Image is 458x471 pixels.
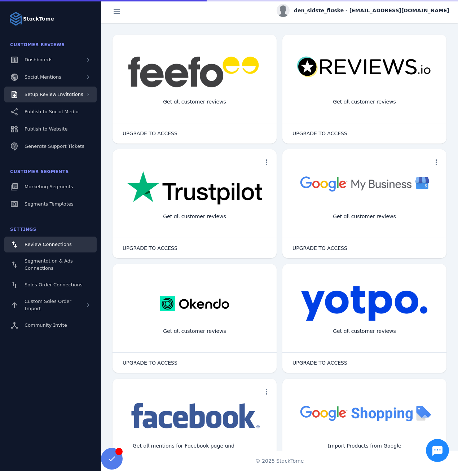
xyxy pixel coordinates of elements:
span: UPGRADE TO ACCESS [123,131,177,136]
strong: StackTome [23,15,54,23]
img: okendo.webp [160,286,229,322]
button: more [259,384,274,399]
span: Community Invite [25,322,67,328]
div: Import Products from Google [322,436,407,455]
span: © 2025 StackTome [255,457,304,465]
button: UPGRADE TO ACCESS [285,241,354,255]
span: den_sidste_flaske - [EMAIL_ADDRESS][DOMAIN_NAME] [294,7,449,14]
button: UPGRADE TO ACCESS [285,356,354,370]
img: feefo.png [127,56,262,88]
a: Segmentation & Ads Connections [4,254,97,276]
span: Segmentation & Ads Connections [25,258,73,271]
span: Customer Reviews [10,42,65,47]
span: Custom Sales Order Import [25,299,71,311]
span: Marketing Segments [25,184,73,189]
div: Get all customer reviews [327,92,402,111]
button: den_sidste_flaske - [EMAIL_ADDRESS][DOMAIN_NAME] [277,4,449,17]
a: Review Connections [4,237,97,252]
div: Get all customer reviews [157,322,232,341]
div: Get all customer reviews [327,207,402,226]
a: Segments Templates [4,196,97,212]
img: googleshopping.png [297,400,432,426]
button: UPGRADE TO ACCESS [115,356,185,370]
span: Publish to Website [25,126,67,132]
div: Get all customer reviews [157,92,232,111]
div: Get all customer reviews [327,322,402,341]
span: Dashboards [25,57,53,62]
img: yotpo.png [301,286,428,322]
img: Logo image [9,12,23,26]
div: Get all mentions for Facebook page and Instagram account [127,436,262,463]
a: Publish to Social Media [4,104,97,120]
span: Customer Segments [10,169,69,174]
a: Publish to Website [4,121,97,137]
a: Generate Support Tickets [4,138,97,154]
span: Social Mentions [25,74,61,80]
span: Setup Review Invitations [25,92,83,97]
a: Sales Order Connections [4,277,97,293]
span: UPGRADE TO ACCESS [292,360,347,365]
button: UPGRADE TO ACCESS [285,126,354,141]
span: Segments Templates [25,201,74,207]
img: reviewsio.svg [297,56,432,78]
button: more [429,155,444,170]
span: Publish to Social Media [25,109,79,114]
button: UPGRADE TO ACCESS [115,126,185,141]
img: googlebusiness.png [297,171,432,196]
button: UPGRADE TO ACCESS [115,241,185,255]
span: UPGRADE TO ACCESS [123,360,177,365]
span: UPGRADE TO ACCESS [292,246,347,251]
img: facebook.png [127,400,262,432]
span: UPGRADE TO ACCESS [123,246,177,251]
span: UPGRADE TO ACCESS [292,131,347,136]
a: Community Invite [4,317,97,333]
img: profile.jpg [277,4,290,17]
span: Settings [10,227,36,232]
a: Marketing Segments [4,179,97,195]
span: Generate Support Tickets [25,144,84,149]
span: Review Connections [25,242,72,247]
div: Get all customer reviews [157,207,232,226]
img: trustpilot.png [127,171,262,206]
button: more [259,155,274,170]
span: Sales Order Connections [25,282,82,287]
